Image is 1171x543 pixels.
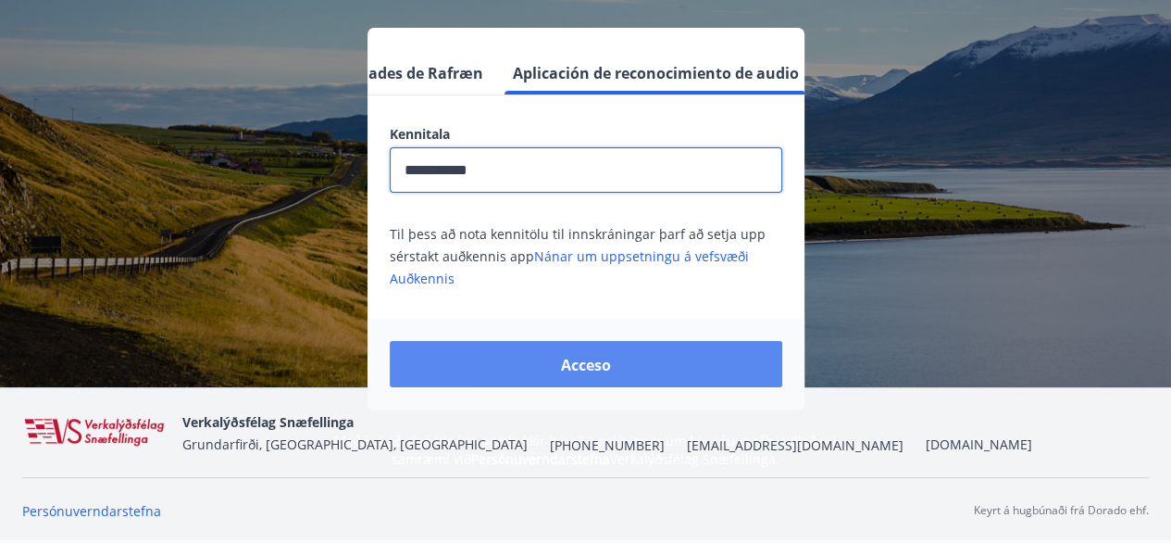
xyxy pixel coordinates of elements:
a: [DOMAIN_NAME] [926,436,1032,453]
font: [EMAIL_ADDRESS][DOMAIN_NAME] [687,436,903,454]
font: Keyrt á hugbúnaði frá Dorado ehf. [974,502,1149,518]
a: Persónuverndarstefna [471,450,610,468]
font: Til þess að nota kennitölu til innskráningar þarf að setja upp sérstakt auðkennis app [390,225,766,265]
font: Aplicación de reconocimiento de audio [513,63,799,83]
font: Verkalýðsfélag Snæfellinga. [610,450,779,468]
img: WvRpJk2u6KDFA1HvFrCJUzbr97ECa5dHUCvez65j.png [22,417,168,448]
font: Verkalýðsfélag Snæfellinga [182,413,354,431]
font: Acceso [561,355,611,375]
a: Nánar um uppsetningu á vefsvæði Auðkennis [390,247,749,287]
font: Grundarfirði, [GEOGRAPHIC_DATA], [GEOGRAPHIC_DATA] [182,436,528,453]
font: Kennitala [390,125,450,143]
font: Habilidades de Rafræn [316,63,483,83]
a: Persónuverndarstefna [22,502,161,520]
button: Acceso [390,341,782,387]
font: [PHONE_NUMBER] [550,436,665,454]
